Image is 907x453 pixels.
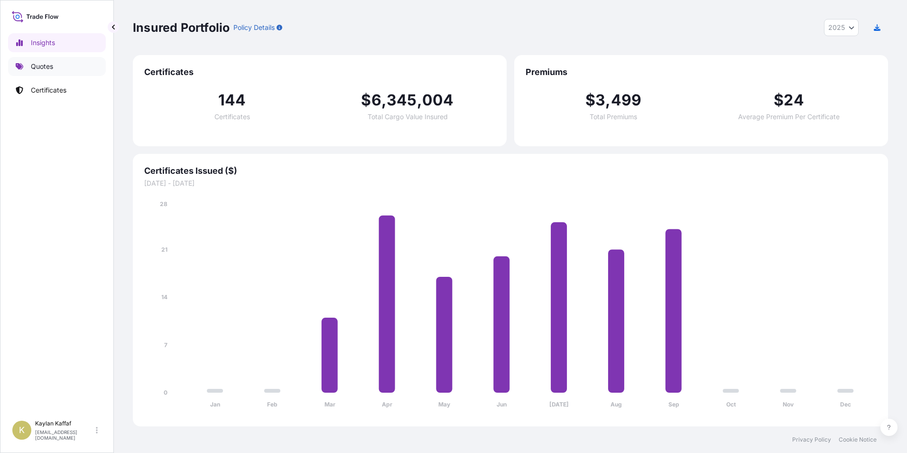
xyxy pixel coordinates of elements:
a: Quotes [8,57,106,76]
tspan: 14 [161,293,167,301]
span: Certificates [144,66,495,78]
p: [EMAIL_ADDRESS][DOMAIN_NAME] [35,429,94,441]
p: Kaylan Kaffaf [35,420,94,427]
span: Certificates [214,113,250,120]
span: 144 [218,93,246,108]
p: Quotes [31,62,53,71]
tspan: May [438,401,451,408]
span: 24 [784,93,804,108]
span: Total Cargo Value Insured [368,113,448,120]
tspan: Jan [210,401,220,408]
tspan: Dec [840,401,851,408]
a: Cookie Notice [839,436,877,444]
tspan: Jun [497,401,507,408]
span: 004 [422,93,454,108]
span: $ [585,93,595,108]
span: 6 [371,93,381,108]
span: Total Premiums [590,113,637,120]
tspan: 0 [164,389,167,396]
a: Privacy Policy [792,436,831,444]
tspan: Aug [611,401,622,408]
tspan: Apr [382,401,392,408]
span: K [19,425,25,435]
tspan: 28 [160,200,167,208]
tspan: Oct [726,401,736,408]
tspan: 21 [161,246,167,253]
span: Certificates Issued ($) [144,165,877,177]
span: 3 [595,93,605,108]
span: , [381,93,387,108]
span: 499 [611,93,642,108]
p: Insights [31,38,55,47]
span: 345 [387,93,417,108]
tspan: [DATE] [549,401,569,408]
button: Year Selector [824,19,859,36]
a: Insights [8,33,106,52]
tspan: Mar [324,401,335,408]
tspan: 7 [164,341,167,349]
p: Insured Portfolio [133,20,230,35]
p: Policy Details [233,23,275,32]
tspan: Sep [668,401,679,408]
span: Average Premium Per Certificate [738,113,840,120]
tspan: Feb [267,401,278,408]
span: Premiums [526,66,877,78]
p: Certificates [31,85,66,95]
span: 2025 [828,23,845,32]
span: $ [774,93,784,108]
span: , [417,93,422,108]
a: Certificates [8,81,106,100]
span: , [605,93,611,108]
span: [DATE] - [DATE] [144,179,877,188]
span: $ [361,93,371,108]
tspan: Nov [783,401,794,408]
